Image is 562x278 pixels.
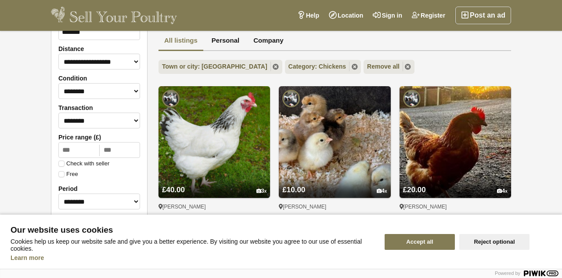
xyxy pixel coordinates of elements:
[279,169,390,198] a: £10.00 4
[159,86,270,198] img: Light Sussex - Point of Lays - Lancashire
[206,31,245,51] a: Personal
[407,7,450,24] a: Register
[159,31,203,51] a: All listings
[403,90,421,107] img: Pilling Poultry
[162,90,180,107] img: Pilling Poultry
[364,60,414,74] a: Remove all
[159,213,270,231] a: Light Sussex - [GEOGRAPHIC_DATA] - [GEOGRAPHIC_DATA]
[400,86,511,198] img: Nova Browns - Point of Lays - Lancashire
[58,185,140,192] label: Period
[377,188,387,194] div: 4
[282,186,305,194] span: £10.00
[11,238,374,252] p: Cookies help us keep our website safe and give you a better experience. By visiting our website y...
[58,134,140,141] label: Price range (£)
[11,254,44,261] a: Learn more
[285,60,361,74] a: Category: Chickens
[279,203,390,210] div: [PERSON_NAME]
[159,60,282,74] a: Town or city: [GEOGRAPHIC_DATA]
[11,226,374,234] span: Our website uses cookies
[400,213,511,231] a: Nova Browns - Point of Lays - [GEOGRAPHIC_DATA]
[400,203,511,210] div: [PERSON_NAME]
[58,45,140,52] label: Distance
[279,213,390,231] a: Pure Breeds - Chicks for Sale - From 1 Day Old - [GEOGRAPHIC_DATA]
[256,188,267,194] div: 3
[385,234,455,250] button: Accept all
[58,161,109,167] label: Check with seller
[292,7,324,24] a: Help
[159,169,270,198] a: £40.00 3
[58,104,140,111] label: Transaction
[282,90,300,107] img: Pilling Poultry
[162,186,185,194] span: £40.00
[459,234,530,250] button: Reject optional
[58,75,140,82] label: Condition
[58,171,78,177] label: Free
[368,7,407,24] a: Sign in
[455,7,511,24] a: Post an ad
[495,271,520,276] span: Powered by
[497,188,508,194] div: 4
[403,186,426,194] span: £20.00
[279,86,390,198] img: Pure Breeds - Chicks for Sale - From 1 Day Old - Lancashire
[51,7,177,24] img: Sell Your Poultry
[159,203,270,210] div: [PERSON_NAME]
[400,169,511,198] a: £20.00 4
[248,31,289,51] a: Company
[324,7,368,24] a: Location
